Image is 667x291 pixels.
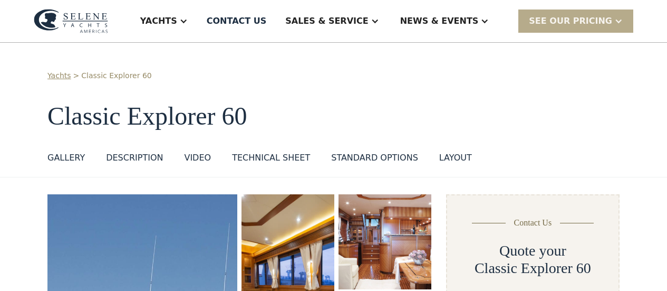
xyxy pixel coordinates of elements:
[47,152,85,168] a: GALLERY
[106,152,163,164] div: DESCRIPTION
[34,9,108,33] img: logo
[47,152,85,164] div: GALLERY
[439,152,472,168] a: layout
[184,152,211,168] a: VIDEO
[81,70,151,81] a: Classic Explorer 60
[232,152,310,168] a: Technical sheet
[47,70,71,81] a: Yachts
[207,15,267,27] div: Contact US
[514,217,552,229] div: Contact Us
[331,152,418,168] a: standard options
[47,102,620,130] h1: Classic Explorer 60
[331,152,418,164] div: standard options
[285,15,368,27] div: Sales & Service
[529,15,612,27] div: SEE Our Pricing
[184,152,211,164] div: VIDEO
[106,152,163,168] a: DESCRIPTION
[499,242,566,260] h2: Quote your
[73,70,80,81] div: >
[439,152,472,164] div: layout
[140,15,177,27] div: Yachts
[475,259,591,277] h2: Classic Explorer 60
[232,152,310,164] div: Technical sheet
[400,15,479,27] div: News & EVENTS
